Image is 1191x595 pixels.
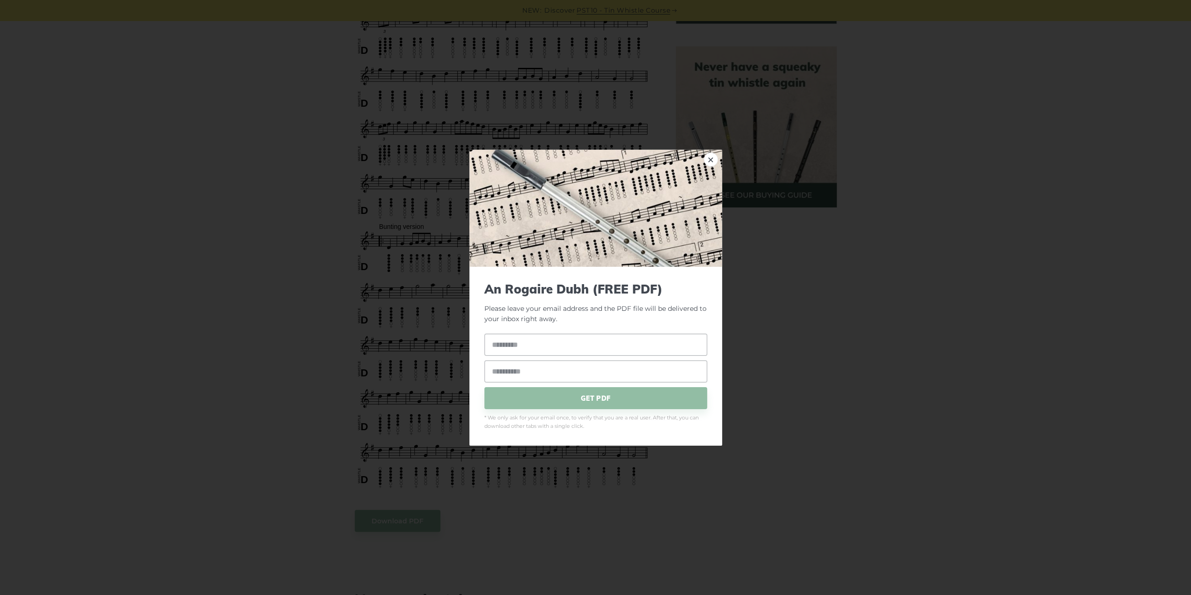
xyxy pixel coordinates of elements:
[704,152,718,166] a: ×
[484,281,707,324] p: Please leave your email address and the PDF file will be delivered to your inbox right away.
[469,149,722,266] img: Tin Whistle Tab Preview
[484,281,707,296] span: An Rogaire Dubh (FREE PDF)
[484,414,707,431] span: * We only ask for your email once, to verify that you are a real user. After that, you can downlo...
[484,387,707,409] span: GET PDF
